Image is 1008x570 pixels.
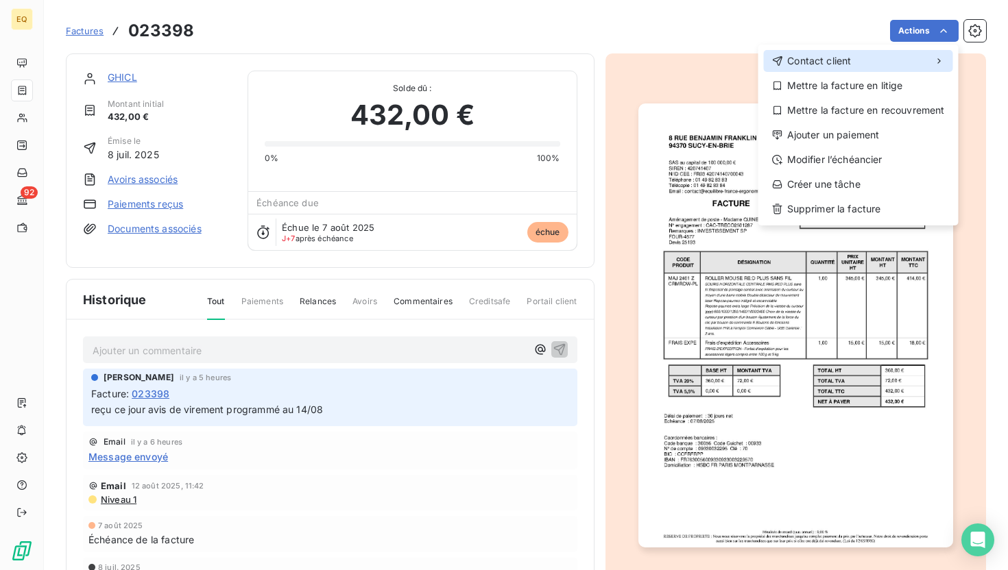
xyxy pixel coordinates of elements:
div: Supprimer la facture [764,198,953,220]
div: Actions [758,45,959,225]
div: Ajouter un paiement [764,124,953,146]
div: Mettre la facture en litige [764,75,953,97]
span: Contact client [787,54,851,68]
div: Modifier l’échéancier [764,149,953,171]
div: Créer une tâche [764,173,953,195]
div: Mettre la facture en recouvrement [764,99,953,121]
